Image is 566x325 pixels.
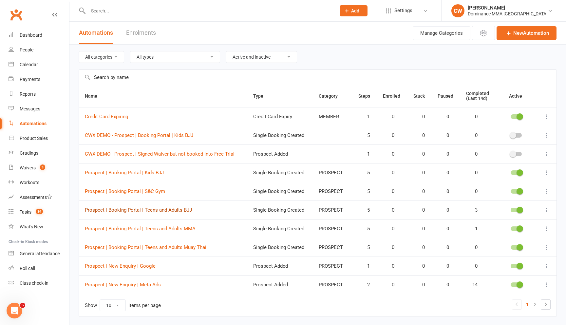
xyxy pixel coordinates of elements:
[432,85,461,107] th: Paused
[497,26,557,40] a: NewAutomation
[466,282,478,288] span: 14
[9,205,69,220] a: Tasks 39
[407,85,432,107] th: Stuck
[358,170,370,176] span: 5
[383,151,394,157] span: 0
[9,87,69,102] a: Reports
[466,151,478,157] span: 0
[358,151,370,157] span: 1
[79,70,557,85] input: Search by name
[128,303,161,308] div: items per page
[413,151,425,157] span: 0
[85,170,164,176] a: Prospect | Booking Portal | Kids BJJ
[413,170,425,176] span: 0
[319,93,345,99] span: Category
[9,57,69,72] a: Calendar
[451,4,464,17] div: CW
[466,263,478,269] span: 0
[466,133,478,138] span: 0
[247,126,313,144] td: Single Booking Created
[413,133,425,138] span: 0
[358,189,370,194] span: 5
[394,3,412,18] span: Settings
[85,188,165,194] a: Prospect | Booking Portal | S&C Gym
[383,114,394,120] span: 0
[20,77,40,82] div: Payments
[377,85,407,107] th: Enrolled
[247,144,313,163] td: Prospect Added
[9,102,69,116] a: Messages
[438,133,449,138] span: 0
[9,116,69,131] a: Automations
[20,224,43,229] div: What's New
[413,189,425,194] span: 0
[383,282,394,288] span: 0
[523,300,531,309] a: 1
[319,207,347,213] div: PROSPECT
[466,114,478,120] span: 0
[20,32,42,38] div: Dashboard
[358,245,370,250] span: 5
[9,276,69,291] a: Class kiosk mode
[85,226,196,232] a: Prospect | Booking Portal | Teens and Adults MMA
[413,226,425,232] span: 0
[247,275,313,294] td: Prospect Added
[9,246,69,261] a: General attendance kiosk mode
[438,226,449,232] span: 0
[358,114,370,120] span: 1
[126,22,156,44] a: Enrolments
[468,5,548,11] div: [PERSON_NAME]
[9,72,69,87] a: Payments
[383,207,394,213] span: 0
[79,22,113,44] button: Automations
[9,43,69,57] a: People
[20,266,35,271] div: Roll call
[319,245,347,250] div: PROSPECT
[40,164,45,170] span: 3
[20,209,31,215] div: Tasks
[247,85,313,107] th: Type
[358,282,370,288] span: 2
[20,303,25,308] span: 5
[85,151,235,157] a: CWX DEMO - Prospect | Signed Waiver but not booked into Free Trial
[503,92,529,100] button: Active
[247,257,313,275] td: Prospect Added
[20,121,47,126] div: Automations
[85,132,193,138] a: CWX DEMO - Prospect | Booking Portal | Kids BJJ
[319,114,347,120] div: MEMBER
[413,245,425,250] span: 0
[20,136,48,141] div: Product Sales
[340,5,368,16] button: Add
[413,263,425,269] span: 0
[383,170,394,176] span: 0
[319,170,347,176] div: PROSPECT
[466,226,478,232] span: 1
[319,92,345,100] button: Category
[466,245,478,250] span: 0
[7,303,22,318] iframe: Intercom live chat
[438,245,449,250] span: 0
[383,245,394,250] span: 0
[85,207,192,213] a: Prospect | Booking Portal | Teens and Adults BJJ
[9,131,69,146] a: Product Sales
[438,151,449,157] span: 0
[438,282,449,288] span: 0
[438,170,449,176] span: 0
[247,163,313,182] td: Single Booking Created
[20,251,60,256] div: General attendance
[466,91,489,101] span: Completed (Last 14d)
[20,47,33,52] div: People
[86,6,331,15] input: Search...
[383,133,394,138] span: 0
[20,62,38,67] div: Calendar
[85,263,156,269] a: Prospect | New Enquiry | Google
[9,261,69,276] a: Roll call
[351,8,359,13] span: Add
[9,161,69,175] a: Waivers 3
[9,28,69,43] a: Dashboard
[85,92,104,100] button: Name
[466,207,478,213] span: 3
[466,170,478,176] span: 0
[438,263,449,269] span: 0
[531,300,539,309] a: 2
